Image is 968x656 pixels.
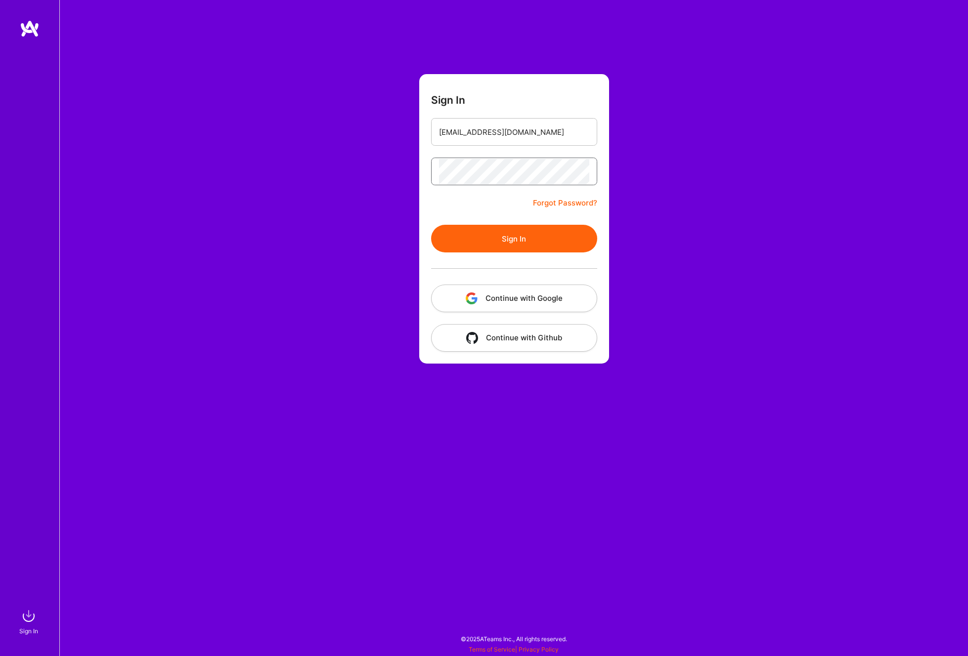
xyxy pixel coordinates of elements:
[21,606,39,636] a: sign inSign In
[466,292,478,304] img: icon
[19,626,38,636] div: Sign In
[469,646,515,653] a: Terms of Service
[431,324,597,352] button: Continue with Github
[431,225,597,252] button: Sign In
[469,646,559,653] span: |
[466,332,478,344] img: icon
[519,646,559,653] a: Privacy Policy
[431,285,597,312] button: Continue with Google
[19,606,39,626] img: sign in
[439,120,589,145] input: Email...
[431,94,465,106] h3: Sign In
[59,626,968,651] div: © 2025 ATeams Inc., All rights reserved.
[533,197,597,209] a: Forgot Password?
[20,20,40,38] img: logo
